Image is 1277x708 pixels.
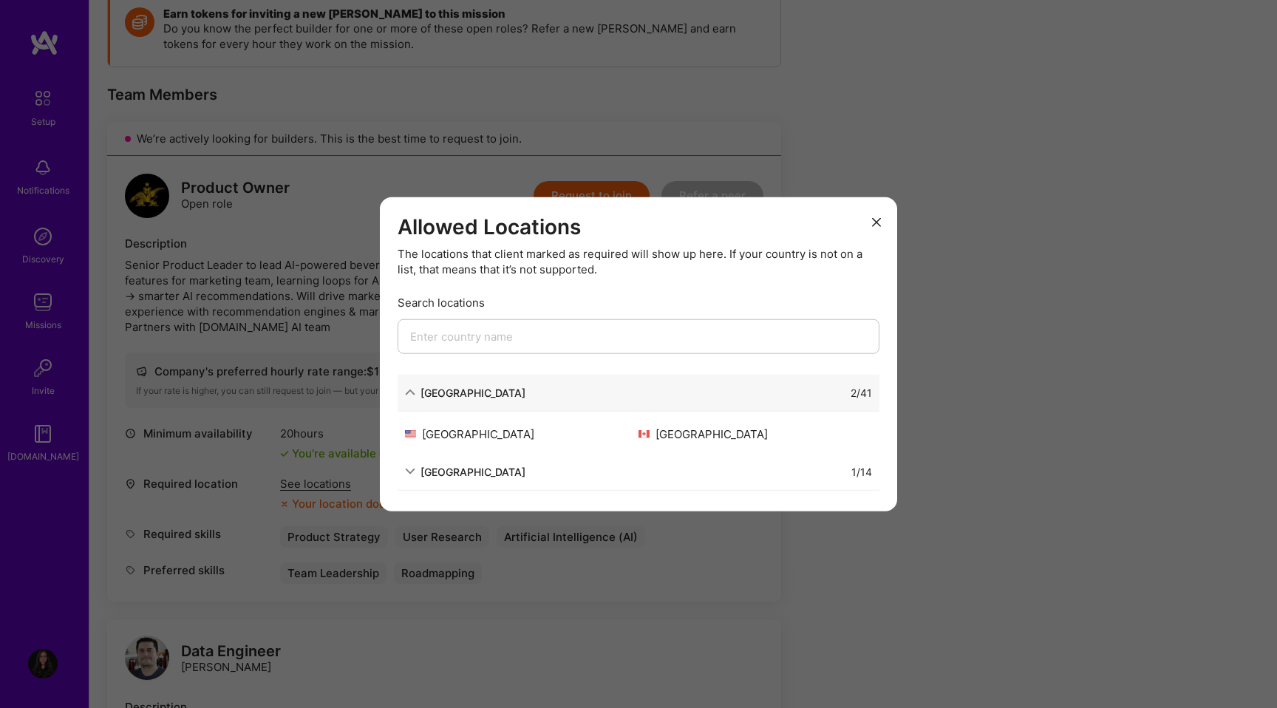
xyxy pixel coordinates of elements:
[405,387,415,398] i: icon ArrowDown
[851,463,872,479] div: 1 / 14
[398,294,879,310] div: Search locations
[638,426,872,441] div: [GEOGRAPHIC_DATA]
[638,429,650,438] img: Canada
[405,466,415,477] i: icon ArrowDown
[872,217,881,226] i: icon Close
[420,384,525,400] div: [GEOGRAPHIC_DATA]
[380,197,897,511] div: modal
[851,384,872,400] div: 2 / 41
[405,426,638,441] div: [GEOGRAPHIC_DATA]
[398,215,879,240] h3: Allowed Locations
[398,319,879,353] input: Enter country name
[405,429,416,438] img: United States
[398,245,879,276] div: The locations that client marked as required will show up here. If your country is not on a list,...
[420,463,525,479] div: [GEOGRAPHIC_DATA]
